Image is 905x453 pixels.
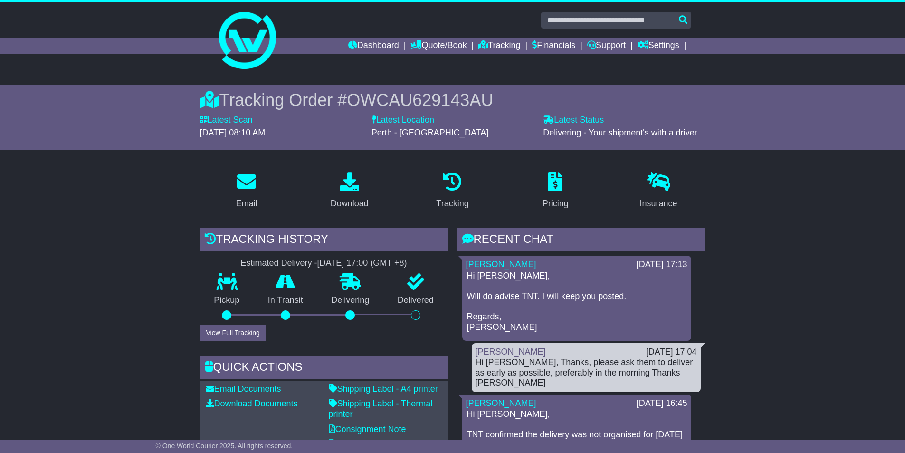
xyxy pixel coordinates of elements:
[536,169,575,213] a: Pricing
[200,258,448,269] div: Estimated Delivery -
[478,38,520,54] a: Tracking
[476,357,697,388] div: Hi [PERSON_NAME], Thanks, please ask them to deliver as early as possible, preferably in the morn...
[329,399,433,419] a: Shipping Label - Thermal printer
[229,169,263,213] a: Email
[254,295,317,306] p: In Transit
[587,38,626,54] a: Support
[200,356,448,381] div: Quick Actions
[317,295,384,306] p: Delivering
[206,384,281,394] a: Email Documents
[532,38,575,54] a: Financials
[200,115,253,125] label: Latest Scan
[200,228,448,253] div: Tracking history
[457,228,705,253] div: RECENT CHAT
[331,197,369,210] div: Download
[383,295,448,306] p: Delivered
[324,169,375,213] a: Download
[637,260,687,270] div: [DATE] 17:13
[329,424,406,434] a: Consignment Note
[200,90,705,110] div: Tracking Order #
[466,398,536,408] a: [PERSON_NAME]
[410,38,467,54] a: Quote/Book
[200,295,254,306] p: Pickup
[638,38,679,54] a: Settings
[543,115,604,125] label: Latest Status
[200,128,266,137] span: [DATE] 08:10 AM
[436,197,468,210] div: Tracking
[466,260,536,269] a: [PERSON_NAME]
[236,197,257,210] div: Email
[430,169,475,213] a: Tracking
[329,384,438,394] a: Shipping Label - A4 printer
[637,398,687,409] div: [DATE] 16:45
[543,197,569,210] div: Pricing
[200,325,266,341] button: View Full Tracking
[348,38,399,54] a: Dashboard
[156,442,293,450] span: © One World Courier 2025. All rights reserved.
[467,271,686,333] p: Hi [PERSON_NAME], Will do advise TNT. I will keep you posted. Regards, [PERSON_NAME]
[206,399,298,408] a: Download Documents
[372,128,488,137] span: Perth - [GEOGRAPHIC_DATA]
[347,90,493,110] span: OWCAU629143AU
[634,169,684,213] a: Insurance
[372,115,434,125] label: Latest Location
[476,347,546,357] a: [PERSON_NAME]
[646,347,697,357] div: [DATE] 17:04
[543,128,697,137] span: Delivering - Your shipment's with a driver
[317,258,407,269] div: [DATE] 17:00 (GMT +8)
[640,197,677,210] div: Insurance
